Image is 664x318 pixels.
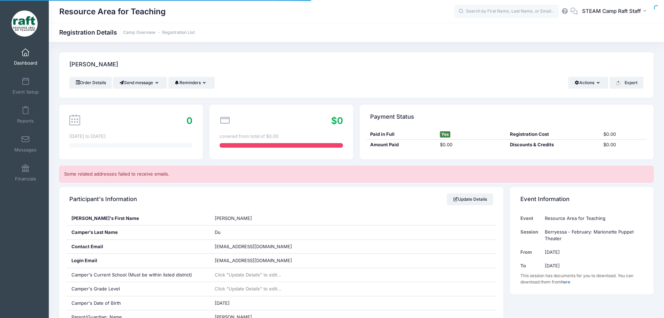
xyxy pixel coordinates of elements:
[162,30,195,35] a: Registration List
[520,273,643,285] div: This session has documents for you to download. You can download them from
[520,245,542,259] td: From
[541,245,643,259] td: [DATE]
[561,279,570,284] a: here
[215,244,292,249] span: [EMAIL_ADDRESS][DOMAIN_NAME]
[367,131,437,138] div: Paid in Full
[582,7,641,15] span: STEAM Camp Raft Staff
[367,141,437,148] div: Amount Paid
[454,5,559,19] input: Search by First Name, Last Name, or Email...
[66,212,210,225] div: [PERSON_NAME]'s First Name
[220,133,343,140] div: covered from total of $0.00
[69,189,137,209] h4: Participant's Information
[331,115,343,126] span: $0
[507,141,600,148] div: Discounts & Credits
[13,89,39,95] span: Event Setup
[9,74,42,98] a: Event Setup
[541,225,643,246] td: Berryessa - February: Marionette Puppet Theater
[66,254,210,268] div: Login Email
[17,118,34,124] span: Reports
[447,193,493,205] a: Update Details
[59,29,195,36] h1: Registration Details
[600,141,647,148] div: $0.00
[15,176,36,182] span: Financials
[215,286,281,291] span: Click "Update Details" to edit...
[440,131,450,138] span: Yes
[9,103,42,127] a: Reports
[66,282,210,296] div: Camper's Grade Level
[215,229,221,235] span: Du
[610,77,643,89] button: Export
[168,77,215,89] button: Reminders
[520,259,542,273] td: To
[215,272,281,278] span: Click "Update Details" to edit...
[370,107,414,127] h4: Payment Status
[69,77,112,89] a: Order Details
[66,225,210,239] div: Camper's Last Name
[113,77,167,89] button: Send message
[520,212,542,225] td: Event
[541,212,643,225] td: Resource Area for Teaching
[568,77,608,89] button: Actions
[59,166,654,183] div: Some related addresses failed to receive emails.
[69,55,118,75] h4: [PERSON_NAME]
[186,115,192,126] span: 0
[507,131,600,138] div: Registration Cost
[9,132,42,156] a: Messages
[9,45,42,69] a: Dashboard
[520,189,570,209] h4: Event Information
[520,225,542,246] td: Session
[12,10,38,37] img: Resource Area for Teaching
[215,300,230,306] span: [DATE]
[66,268,210,282] div: Camper's Current School (Must be within listed district)
[14,60,37,66] span: Dashboard
[123,30,155,35] a: Camp Overview
[578,3,654,20] button: STEAM Camp Raft Staff
[541,259,643,273] td: [DATE]
[59,3,166,20] h1: Resource Area for Teaching
[437,141,507,148] div: $0.00
[14,147,37,153] span: Messages
[215,215,252,221] span: [PERSON_NAME]
[66,296,210,310] div: Camper's Date of Birth
[66,240,210,254] div: Contact Email
[600,131,647,138] div: $0.00
[9,161,42,185] a: Financials
[69,133,192,140] div: [DATE] to [DATE]
[215,257,302,264] span: [EMAIL_ADDRESS][DOMAIN_NAME]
